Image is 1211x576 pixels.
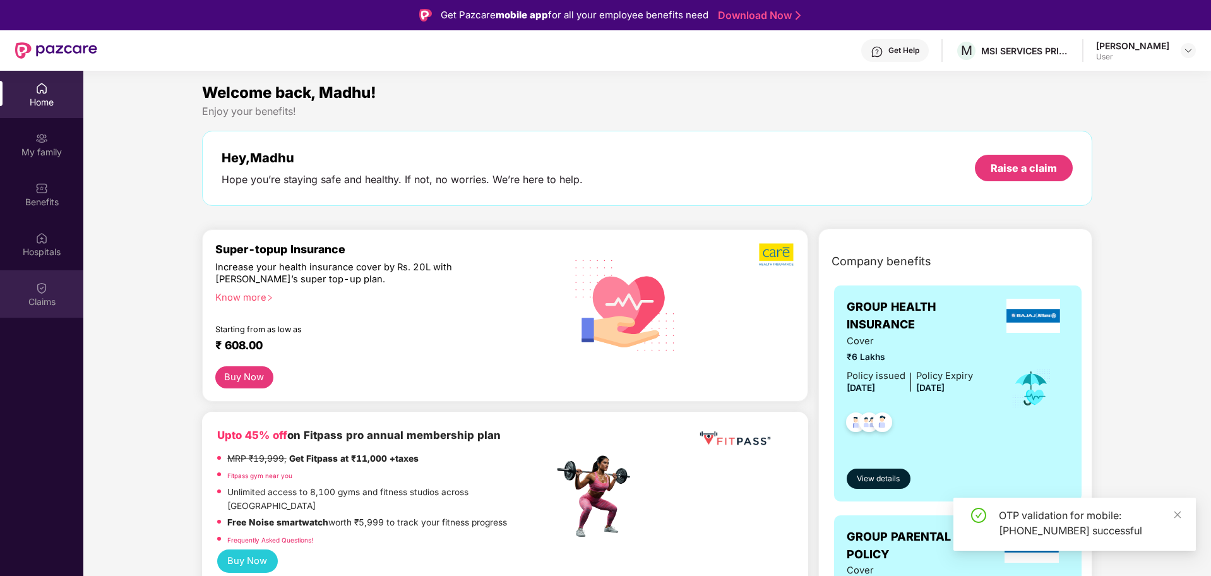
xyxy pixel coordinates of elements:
[1173,510,1182,519] span: close
[697,427,773,450] img: fppp.png
[227,486,553,513] p: Unlimited access to 8,100 gyms and fitness studios across [GEOGRAPHIC_DATA]
[215,243,554,256] div: Super-topup Insurance
[419,9,432,21] img: Logo
[854,409,885,440] img: svg+xml;base64,PHN2ZyB4bWxucz0iaHR0cDovL3d3dy53My5vcmcvMjAwMC9zdmciIHdpZHRoPSI0OC45MTUiIGhlaWdodD...
[840,409,871,440] img: svg+xml;base64,PHN2ZyB4bWxucz0iaHR0cDovL3d3dy53My5vcmcvMjAwMC9zdmciIHdpZHRoPSI0OC45NDMiIGhlaWdodD...
[1183,45,1193,56] img: svg+xml;base64,PHN2ZyBpZD0iRHJvcGRvd24tMzJ4MzIiIHhtbG5zPSJodHRwOi8vd3d3LnczLm9yZy8yMDAwL3N2ZyIgd2...
[847,351,973,364] span: ₹6 Lakhs
[847,528,994,564] span: GROUP PARENTAL POLICY
[718,9,797,22] a: Download Now
[759,243,795,267] img: b5dec4f62d2307b9de63beb79f102df3.png
[222,150,583,165] div: Hey, Madhu
[202,83,376,102] span: Welcome back, Madhu!
[847,334,973,349] span: Cover
[215,292,546,301] div: Know more
[981,45,1070,57] div: MSI SERVICES PRIVATE LIMITED
[441,8,708,23] div: Get Pazcare for all your employee benefits need
[796,9,801,22] img: Stroke
[217,429,287,441] b: Upto 45% off
[15,42,97,59] img: New Pazcare Logo
[1096,40,1169,52] div: [PERSON_NAME]
[35,232,48,244] img: svg+xml;base64,PHN2ZyBpZD0iSG9zcGl0YWxzIiB4bWxucz0iaHR0cDovL3d3dy53My5vcmcvMjAwMC9zdmciIHdpZHRoPS...
[916,369,973,383] div: Policy Expiry
[847,369,905,383] div: Policy issued
[553,452,641,541] img: fpp.png
[227,517,328,527] strong: Free Noise smartwatch
[832,253,931,270] span: Company benefits
[857,473,900,485] span: View details
[217,549,278,573] button: Buy Now
[227,536,313,544] a: Frequently Asked Questions!
[202,105,1093,118] div: Enjoy your benefits!
[916,383,945,393] span: [DATE]
[289,453,419,464] strong: Get Fitpass at ₹11,000 +taxes
[217,429,501,441] b: on Fitpass pro annual membership plan
[227,453,287,464] del: MRP ₹19,999,
[35,82,48,95] img: svg+xml;base64,PHN2ZyBpZD0iSG9tZSIgeG1sbnM9Imh0dHA6Ly93d3cudzMub3JnLzIwMDAvc3ZnIiB3aWR0aD0iMjAiIG...
[35,282,48,294] img: svg+xml;base64,PHN2ZyBpZD0iQ2xhaW0iIHhtbG5zPSJodHRwOi8vd3d3LnczLm9yZy8yMDAwL3N2ZyIgd2lkdGg9IjIwIi...
[215,366,273,388] button: Buy Now
[227,516,507,530] p: worth ₹5,999 to track your fitness progress
[1011,368,1052,409] img: icon
[999,508,1181,538] div: OTP validation for mobile: [PHONE_NUMBER] successful
[847,298,998,334] span: GROUP HEALTH INSURANCE
[35,132,48,145] img: svg+xml;base64,PHN2ZyB3aWR0aD0iMjAiIGhlaWdodD0iMjAiIHZpZXdCb3g9IjAgMCAyMCAyMCIgZmlsbD0ibm9uZSIgeG...
[222,173,583,186] div: Hope you’re staying safe and healthy. If not, no worries. We’re here to help.
[888,45,919,56] div: Get Help
[961,43,972,58] span: M
[871,45,883,58] img: svg+xml;base64,PHN2ZyBpZD0iSGVscC0zMngzMiIgeG1sbnM9Imh0dHA6Ly93d3cudzMub3JnLzIwMDAvc3ZnIiB3aWR0aD...
[847,383,875,393] span: [DATE]
[1096,52,1169,62] div: User
[971,508,986,523] span: check-circle
[266,294,273,301] span: right
[991,161,1057,175] div: Raise a claim
[847,469,910,489] button: View details
[35,182,48,195] img: svg+xml;base64,PHN2ZyBpZD0iQmVuZWZpdHMiIHhtbG5zPSJodHRwOi8vd3d3LnczLm9yZy8yMDAwL3N2ZyIgd2lkdGg9Ij...
[1006,299,1061,333] img: insurerLogo
[867,409,898,440] img: svg+xml;base64,PHN2ZyB4bWxucz0iaHR0cDovL3d3dy53My5vcmcvMjAwMC9zdmciIHdpZHRoPSI0OC45NDMiIGhlaWdodD...
[227,472,292,479] a: Fitpass gym near you
[565,243,686,366] img: svg+xml;base64,PHN2ZyB4bWxucz0iaHR0cDovL3d3dy53My5vcmcvMjAwMC9zdmciIHhtbG5zOnhsaW5rPSJodHRwOi8vd3...
[215,261,499,286] div: Increase your health insurance cover by Rs. 20L with [PERSON_NAME]’s super top-up plan.
[215,339,541,354] div: ₹ 608.00
[215,325,500,333] div: Starting from as low as
[496,9,548,21] strong: mobile app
